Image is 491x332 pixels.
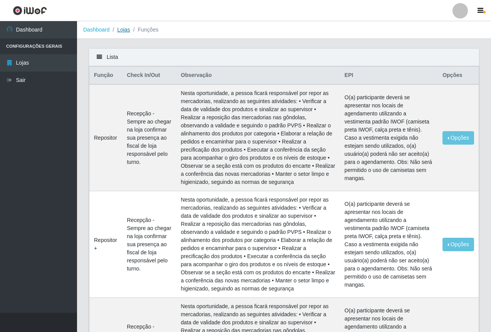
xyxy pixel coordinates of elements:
[176,84,340,191] td: Nesta oportunidade, a pessoa ficará responsável por repor as mercadorias, realizando as seguintes...
[122,191,176,298] td: Recepção - Sempre ao chegar na loja confirmar sua presença ao fiscal de loja responsável pelo turno.
[130,26,159,34] li: Funções
[442,131,474,145] button: Opções
[89,84,122,191] td: Repositor
[83,27,110,33] a: Dashboard
[122,67,176,85] th: Check In/Out
[117,27,130,33] a: Lojas
[89,48,479,66] div: Lista
[122,84,176,191] td: Recepção - Sempre ao chegar na loja confirmar sua presença ao fiscal de loja responsável pelo turno.
[176,67,340,85] th: Observação
[340,191,438,298] td: O(a) participante deverá se apresentar nos locais de agendamento utilizando a vestimenta padrão I...
[442,238,474,251] button: Opções
[176,191,340,298] td: Nesta oportunidade, a pessoa ficará responsável por repor as mercadorias, realizando as seguintes...
[340,84,438,191] td: O(a) participante deverá se apresentar nos locais de agendamento utilizando a vestimenta padrão I...
[77,21,491,39] nav: breadcrumb
[438,67,479,85] th: Opções
[89,191,122,298] td: Repositor +
[340,67,438,85] th: EPI
[13,6,47,15] img: CoreUI Logo
[89,67,122,85] th: Função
